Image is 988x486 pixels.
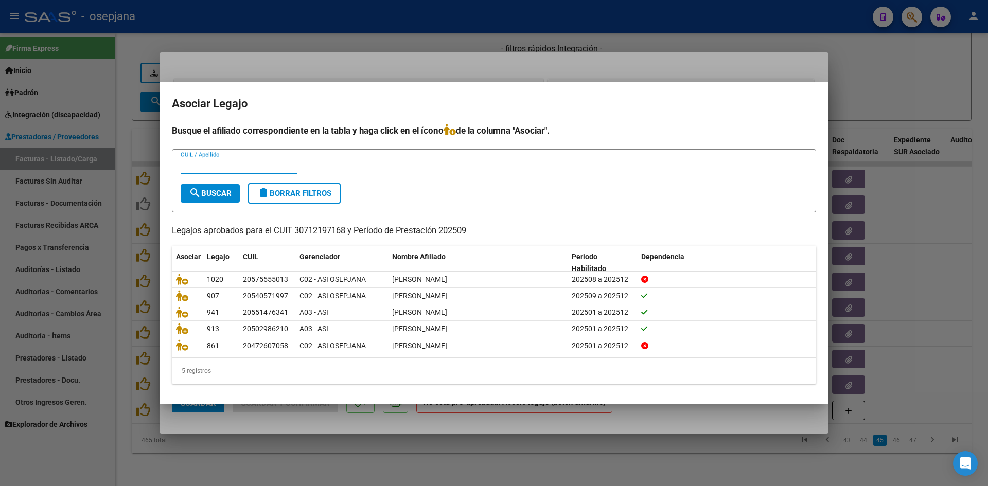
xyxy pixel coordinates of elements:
[953,451,978,476] div: Open Intercom Messenger
[641,253,684,261] span: Dependencia
[637,246,817,280] datatable-header-cell: Dependencia
[299,253,340,261] span: Gerenciador
[248,183,341,204] button: Borrar Filtros
[257,187,270,199] mat-icon: delete
[243,274,288,285] div: 20575555013
[176,253,201,261] span: Asociar
[243,340,288,352] div: 20472607058
[239,246,295,280] datatable-header-cell: CUIL
[243,253,258,261] span: CUIL
[172,246,203,280] datatable-header-cell: Asociar
[207,308,219,316] span: 941
[392,275,447,283] span: MARQUEZ LUCAS DAMIAN
[172,124,816,137] h4: Busque el afiliado correspondiente en la tabla y haga click en el ícono de la columna "Asociar".
[243,290,288,302] div: 20540571997
[572,340,633,352] div: 202501 a 202512
[572,290,633,302] div: 202509 a 202512
[243,307,288,318] div: 20551476341
[243,323,288,335] div: 20502986210
[172,225,816,238] p: Legajos aprobados para el CUIT 30712197168 y Período de Prestación 202509
[392,292,447,300] span: MARQUEZ LIZANDRO ABEL
[572,323,633,335] div: 202501 a 202512
[189,187,201,199] mat-icon: search
[172,94,816,114] h2: Asociar Legajo
[572,307,633,318] div: 202501 a 202512
[299,341,366,350] span: C02 - ASI OSEPJANA
[207,292,219,300] span: 907
[388,246,568,280] datatable-header-cell: Nombre Afiliado
[572,274,633,285] div: 202508 a 202512
[207,275,223,283] span: 1020
[207,253,230,261] span: Legajo
[207,325,219,333] span: 913
[299,308,328,316] span: A03 - ASI
[568,246,637,280] datatable-header-cell: Periodo Habilitado
[392,341,447,350] span: ANICETO JAVIER IGNACIO
[299,275,366,283] span: C02 - ASI OSEPJANA
[392,308,447,316] span: VERA SANTIAGO VALENTIN
[172,358,816,384] div: 5 registros
[299,292,366,300] span: C02 - ASI OSEPJANA
[181,184,240,203] button: Buscar
[295,246,388,280] datatable-header-cell: Gerenciador
[392,253,446,261] span: Nombre Afiliado
[299,325,328,333] span: A03 - ASI
[392,325,447,333] span: VERA ISAIAS JONAS
[257,189,331,198] span: Borrar Filtros
[207,341,219,350] span: 861
[203,246,239,280] datatable-header-cell: Legajo
[572,253,606,273] span: Periodo Habilitado
[189,189,232,198] span: Buscar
